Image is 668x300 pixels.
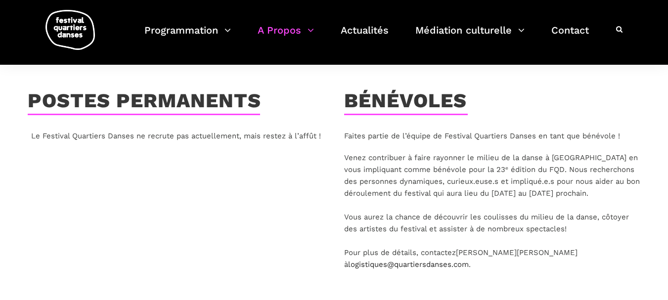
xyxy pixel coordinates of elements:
[344,89,467,114] h3: Bénévoles
[45,10,95,50] img: logo-fqd-med
[551,22,589,51] a: Contact
[344,130,641,142] p: Faites partie de l’équipe de Festival Quartiers Danses en tant que bénévole !
[28,130,324,142] p: Le Festival Quartiers Danses ne recrute pas actuellement, mais restez à l’affût !
[456,248,517,257] span: [PERSON_NAME]
[144,22,231,51] a: Programmation
[28,89,261,114] h3: Postes permanents
[415,22,525,51] a: Médiation culturelle
[344,152,641,270] p: Venez contribuer à faire rayonner le milieu de la danse à [GEOGRAPHIC_DATA] en vous impliquant co...
[348,260,469,269] a: logistiques@quartiersdanses.com
[258,22,314,51] a: A Propos
[341,22,389,51] a: Actualités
